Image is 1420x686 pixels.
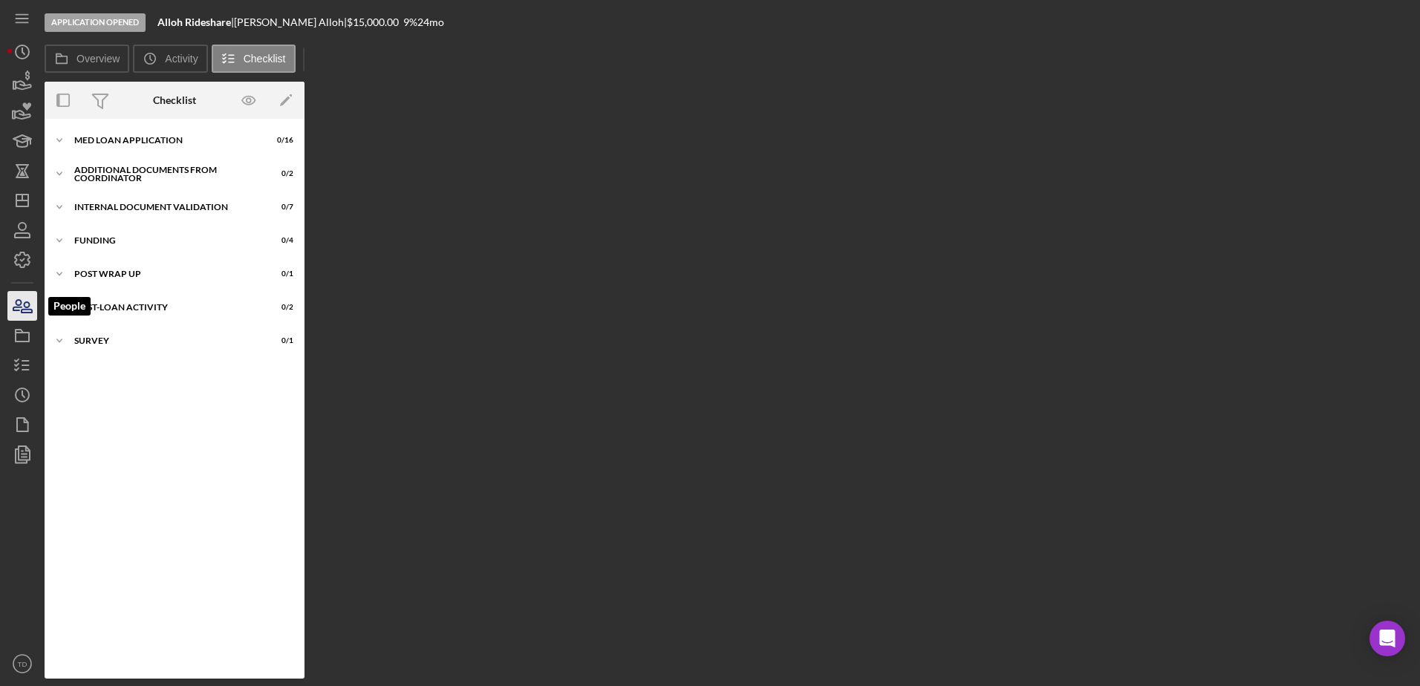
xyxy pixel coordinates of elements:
div: Additional Documents from Coordinator [74,166,256,183]
button: TD [7,649,37,679]
div: Post-Loan Activity [74,303,256,312]
text: TD [18,660,27,668]
div: $15,000.00 [347,16,403,28]
label: Activity [165,53,198,65]
button: Overview [45,45,129,73]
div: 0 / 7 [267,203,293,212]
div: Survey [74,336,256,345]
div: Application Opened [45,13,146,32]
div: 24 mo [417,16,444,28]
div: 0 / 2 [267,303,293,312]
label: Checklist [244,53,286,65]
div: 0 / 1 [267,269,293,278]
button: Checklist [212,45,296,73]
button: Activity [133,45,207,73]
label: Overview [76,53,120,65]
div: [PERSON_NAME] Alloh | [234,16,347,28]
div: Post Wrap Up [74,269,256,278]
div: MED Loan Application [74,136,256,145]
div: | [157,16,234,28]
div: 0 / 1 [267,336,293,345]
div: Internal Document Validation [74,203,256,212]
div: 9 % [403,16,417,28]
div: 0 / 4 [267,236,293,245]
div: Funding [74,236,256,245]
div: Checklist [153,94,196,106]
div: 0 / 16 [267,136,293,145]
div: 0 / 2 [267,169,293,178]
b: Alloh Rideshare [157,16,231,28]
div: Open Intercom Messenger [1369,621,1405,656]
